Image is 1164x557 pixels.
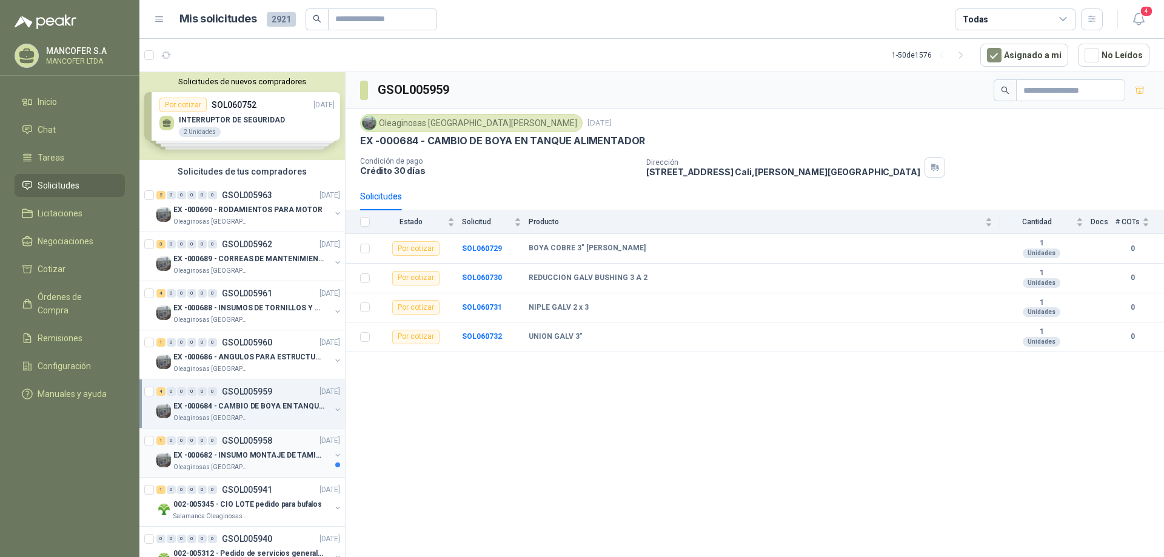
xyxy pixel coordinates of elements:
[15,174,125,197] a: Solicitudes
[15,118,125,141] a: Chat
[187,485,196,494] div: 0
[38,262,65,276] span: Cotizar
[1000,298,1083,308] b: 1
[198,240,207,248] div: 0
[173,217,250,227] p: Oleaginosas [GEOGRAPHIC_DATA][PERSON_NAME]
[156,305,171,320] img: Company Logo
[1140,5,1153,17] span: 4
[156,207,171,222] img: Company Logo
[319,239,340,250] p: [DATE]
[156,387,166,396] div: 4
[38,207,82,220] span: Licitaciones
[198,387,207,396] div: 0
[15,355,125,378] a: Configuración
[173,266,250,276] p: Oleaginosas [GEOGRAPHIC_DATA][PERSON_NAME]
[1115,243,1149,255] b: 0
[222,289,272,298] p: GSOL005961
[46,47,122,55] p: MANCOFER S.A
[167,485,176,494] div: 0
[392,241,440,256] div: Por cotizar
[319,435,340,447] p: [DATE]
[319,190,340,201] p: [DATE]
[177,289,186,298] div: 0
[222,535,272,543] p: GSOL005940
[319,484,340,496] p: [DATE]
[963,13,988,26] div: Todas
[139,72,345,160] div: Solicitudes de nuevos compradoresPor cotizarSOL060752[DATE] INTERRUPTOR DE SEGURIDAD2 UnidadesPor...
[144,77,340,86] button: Solicitudes de nuevos compradores
[15,258,125,281] a: Cotizar
[222,485,272,494] p: GSOL005941
[173,499,322,510] p: 002-005345 - CIO LOTE pedido para bufalos
[378,81,451,99] h3: GSOL005959
[360,114,583,132] div: Oleaginosas [GEOGRAPHIC_DATA][PERSON_NAME]
[46,58,122,65] p: MANCOFER LTDA
[156,256,171,271] img: Company Logo
[156,355,171,369] img: Company Logo
[156,289,166,298] div: 4
[187,535,196,543] div: 0
[360,157,637,165] p: Condición de pago
[208,436,217,445] div: 0
[222,387,272,396] p: GSOL005959
[319,386,340,398] p: [DATE]
[1023,307,1060,317] div: Unidades
[173,352,324,363] p: EX -000686 - ANGULOS PARA ESTRUCTURAS DE FOSA DE L
[392,271,440,285] div: Por cotizar
[462,332,502,341] b: SOL060732
[15,285,125,322] a: Órdenes de Compra
[38,123,56,136] span: Chat
[38,387,107,401] span: Manuales y ayuda
[208,338,217,347] div: 0
[208,191,217,199] div: 0
[187,289,196,298] div: 0
[646,158,920,167] p: Dirección
[462,273,502,282] b: SOL060730
[167,289,176,298] div: 0
[529,332,583,342] b: UNION GALV 3"
[177,338,186,347] div: 0
[139,160,345,183] div: Solicitudes de tus compradores
[392,330,440,344] div: Por cotizar
[462,210,529,234] th: Solicitud
[392,300,440,315] div: Por cotizar
[156,453,171,467] img: Company Logo
[1001,86,1009,95] span: search
[208,535,217,543] div: 0
[1000,239,1083,248] b: 1
[980,44,1068,67] button: Asignado a mi
[167,436,176,445] div: 0
[1091,210,1115,234] th: Docs
[208,289,217,298] div: 0
[156,188,343,227] a: 2 0 0 0 0 0 GSOL005963[DATE] Company LogoEX -000690 - RODAMIENTOS PARA MOTOROleaginosas [GEOGRAPH...
[222,191,272,199] p: GSOL005963
[1115,210,1164,234] th: # COTs
[38,179,79,192] span: Solicitudes
[156,191,166,199] div: 2
[363,116,376,130] img: Company Logo
[208,485,217,494] div: 0
[1000,327,1083,337] b: 1
[156,482,343,521] a: 1 0 0 0 0 0 GSOL005941[DATE] Company Logo002-005345 - CIO LOTE pedido para bufalosSalamanca Oleag...
[1000,268,1083,278] b: 1
[187,387,196,396] div: 0
[179,10,257,28] h1: Mis solicitudes
[156,335,343,374] a: 1 0 0 0 0 0 GSOL005960[DATE] Company LogoEX -000686 - ANGULOS PARA ESTRUCTURAS DE FOSA DE LOleagi...
[187,338,196,347] div: 0
[529,303,589,313] b: NIPLE GALV 2 x 3
[1115,218,1140,226] span: # COTs
[198,289,207,298] div: 0
[38,151,64,164] span: Tareas
[173,512,250,521] p: Salamanca Oleaginosas SAS
[15,230,125,253] a: Negociaciones
[198,485,207,494] div: 0
[1115,302,1149,313] b: 0
[177,387,186,396] div: 0
[173,204,323,216] p: EX -000690 - RODAMIENTOS PARA MOTOR
[156,286,343,325] a: 4 0 0 0 0 0 GSOL005961[DATE] Company LogoEX -000688 - INSUMOS DE TORNILLOS Y TUERCASOleaginosas [...
[377,210,462,234] th: Estado
[208,240,217,248] div: 0
[462,244,502,253] a: SOL060729
[1023,248,1060,258] div: Unidades
[208,387,217,396] div: 0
